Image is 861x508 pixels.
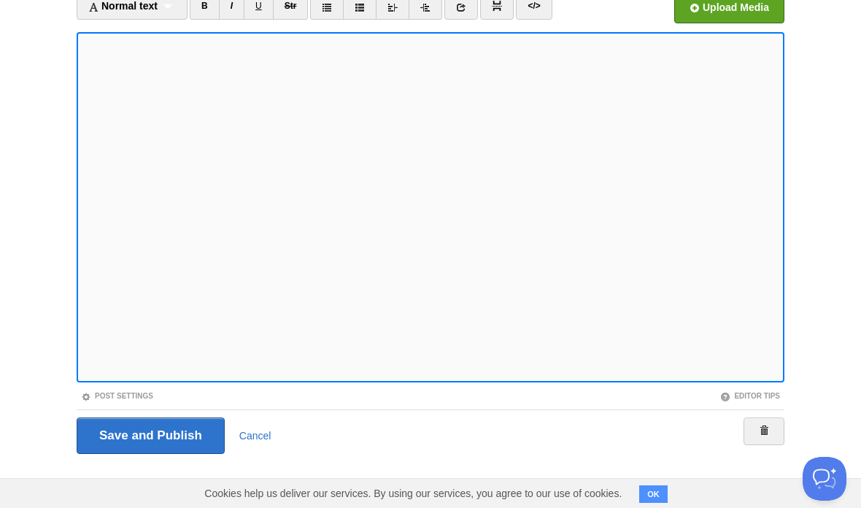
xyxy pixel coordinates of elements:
[77,417,225,454] input: Save and Publish
[239,430,271,442] a: Cancel
[803,457,846,501] iframe: Help Scout Beacon - Open
[492,1,502,11] img: pagebreak-icon.png
[81,392,153,400] a: Post Settings
[190,479,636,508] span: Cookies help us deliver our services. By using our services, you agree to our use of cookies.
[285,1,297,11] del: Str
[720,392,780,400] a: Editor Tips
[639,485,668,503] button: OK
